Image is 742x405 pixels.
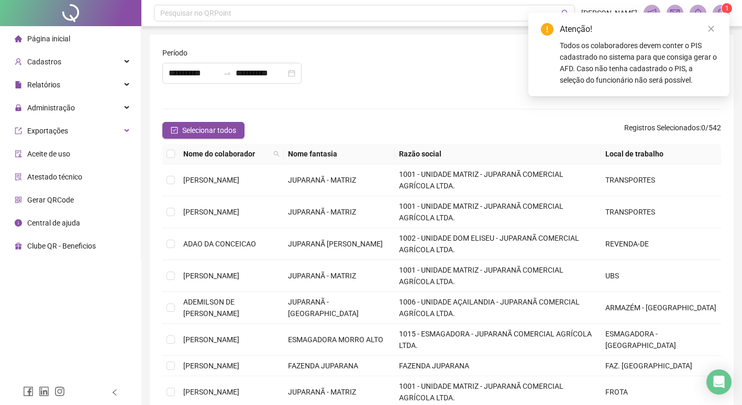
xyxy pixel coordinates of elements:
[707,25,715,32] span: close
[27,219,80,227] span: Central de ajuda
[601,292,721,324] td: ARMAZÉM - [GEOGRAPHIC_DATA]
[395,164,601,196] td: 1001 - UNIDADE MATRIZ - JUPARANÃ COMERCIAL AGRÍCOLA LTDA.
[581,7,637,19] span: [PERSON_NAME]
[15,127,22,134] span: export
[15,173,22,181] span: solution
[15,81,22,88] span: file
[162,122,245,139] button: Selecionar todos
[27,127,68,135] span: Exportações
[601,356,721,376] td: FAZ. [GEOGRAPHIC_DATA]
[15,150,22,157] span: audit
[601,324,721,356] td: ESMAGADORA - [GEOGRAPHIC_DATA]
[27,81,60,89] span: Relatórios
[395,196,601,228] td: 1001 - UNIDADE MATRIZ - JUPARANÃ COMERCIAL AGRÍCOLA LTDA.
[395,292,601,324] td: 1006 - UNIDADE AÇAILANDIA - JUPARANÃ COMERCIAL AGRÍCOLA LTDA.
[27,150,70,158] span: Aceite de uso
[15,58,22,65] span: user-add
[183,335,239,344] span: [PERSON_NAME]
[395,324,601,356] td: 1015 - ESMAGADORA - JUPARANÃ COMERCIAL AGRÍCOLA LTDA.
[722,3,732,14] sup: Atualize o seu contato no menu Meus Dados
[27,173,82,181] span: Atestado técnico
[284,228,395,260] td: JUPARANÃ [PERSON_NAME]
[284,144,395,164] th: Nome fantasia
[395,144,601,164] th: Razão social
[162,47,187,59] span: Período
[54,386,65,397] span: instagram
[706,369,732,395] div: Open Intercom Messenger
[15,219,22,227] span: info-circle
[624,122,721,139] span: : 0 / 542
[624,123,700,132] span: Registros Selecionados
[284,356,395,376] td: FAZENDA JUPARANA
[705,23,717,35] a: Close
[27,104,75,112] span: Administração
[183,298,239,318] span: ADEMILSON DE [PERSON_NAME]
[725,5,729,12] span: 1
[670,8,680,18] span: mail
[395,228,601,260] td: 1002 - UNIDADE DOM ELISEU - JUPARANÃ COMERCIAL AGRÍCOLA LTDA.
[15,196,22,204] span: qrcode
[560,23,717,36] div: Atenção!
[183,148,269,160] span: Nome do colaborador
[183,240,256,248] span: ADAO DA CONCEICAO
[395,260,601,292] td: 1001 - UNIDADE MATRIZ - JUPARANÃ COMERCIAL AGRÍCOLA LTDA.
[601,164,721,196] td: TRANSPORTES
[647,8,657,18] span: notification
[223,69,231,77] span: swap-right
[273,151,280,157] span: search
[27,242,96,250] span: Clube QR - Beneficios
[541,23,553,36] span: exclamation-circle
[27,196,74,204] span: Gerar QRCode
[284,196,395,228] td: JUPARANÃ - MATRIZ
[183,272,239,280] span: [PERSON_NAME]
[271,146,282,162] span: search
[713,5,729,21] img: 85736
[284,292,395,324] td: JUPARANÃ - [GEOGRAPHIC_DATA]
[284,164,395,196] td: JUPARANÃ - MATRIZ
[601,260,721,292] td: UBS
[27,58,61,66] span: Cadastros
[560,40,717,86] div: Todos os colaboradores devem conter o PIS cadastrado no sistema para que consiga gerar o AFD. Cas...
[395,356,601,376] td: FAZENDA JUPARANA
[111,389,118,396] span: left
[39,386,49,397] span: linkedin
[27,35,70,43] span: Página inicial
[183,362,239,370] span: [PERSON_NAME]
[223,69,231,77] span: to
[561,9,569,17] span: search
[15,35,22,42] span: home
[183,208,239,216] span: [PERSON_NAME]
[183,176,239,184] span: [PERSON_NAME]
[171,127,178,134] span: check-square
[601,196,721,228] td: TRANSPORTES
[182,125,236,136] span: Selecionar todos
[284,260,395,292] td: JUPARANÃ - MATRIZ
[601,228,721,260] td: REVENDA-DE
[601,144,721,164] th: Local de trabalho
[23,386,34,397] span: facebook
[693,8,703,18] span: bell
[15,104,22,111] span: lock
[15,242,22,250] span: gift
[183,388,239,396] span: [PERSON_NAME]
[284,324,395,356] td: ESMAGADORA MORRO ALTO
